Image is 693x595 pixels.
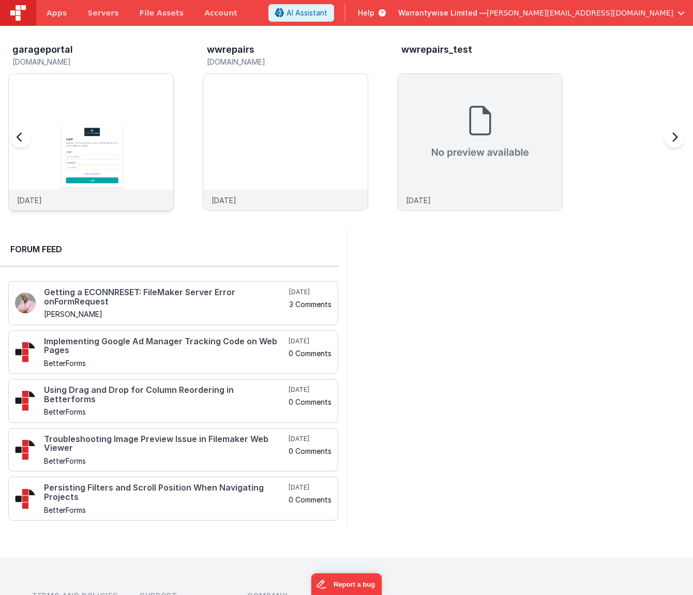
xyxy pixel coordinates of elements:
[401,44,472,55] h3: wwrepairs_test
[8,428,338,472] a: Troubleshooting Image Preview Issue in Filemaker Web Viewer BetterForms [DATE] 0 Comments
[87,8,118,18] span: Servers
[140,8,184,18] span: File Assets
[44,408,287,416] h5: BetterForms
[8,281,338,325] a: Getting a ECONNRESET: FileMaker Server Error onFormRequest [PERSON_NAME] [DATE] 3 Comments
[358,8,374,18] span: Help
[15,293,36,313] img: 411_2.png
[212,195,236,206] p: [DATE]
[268,4,334,22] button: AI Assistant
[207,44,254,55] h3: wwrepairs
[487,8,673,18] span: [PERSON_NAME][EMAIL_ADDRESS][DOMAIN_NAME]
[289,398,332,406] h5: 0 Comments
[289,435,332,443] h5: [DATE]
[8,379,338,423] a: Using Drag and Drop for Column Reordering in Betterforms BetterForms [DATE] 0 Comments
[44,483,287,501] h4: Persisting Filters and Scroll Position When Navigating Projects
[289,386,332,394] h5: [DATE]
[12,58,174,66] h5: [DOMAIN_NAME]
[44,435,287,453] h4: Troubleshooting Image Preview Issue in Filemaker Web Viewer
[44,359,287,367] h5: BetterForms
[8,330,338,374] a: Implementing Google Ad Manager Tracking Code on Web Pages BetterForms [DATE] 0 Comments
[44,506,287,514] h5: BetterForms
[289,288,332,296] h5: [DATE]
[289,447,332,455] h5: 0 Comments
[10,243,328,255] h2: Forum Feed
[15,390,36,411] img: 295_2.png
[44,457,287,465] h5: BetterForms
[15,439,36,460] img: 295_2.png
[44,310,287,318] h5: [PERSON_NAME]
[289,300,332,308] h5: 3 Comments
[15,489,36,509] img: 295_2.png
[287,8,327,18] span: AI Assistant
[289,349,332,357] h5: 0 Comments
[289,496,332,504] h5: 0 Comments
[398,8,487,18] span: Warrantywise Limited —
[398,8,685,18] button: Warrantywise Limited — [PERSON_NAME][EMAIL_ADDRESS][DOMAIN_NAME]
[406,195,431,206] p: [DATE]
[12,44,73,55] h3: garageportal
[207,58,368,66] h5: [DOMAIN_NAME]
[289,483,332,492] h5: [DATE]
[8,477,338,521] a: Persisting Filters and Scroll Position When Navigating Projects BetterForms [DATE] 0 Comments
[44,337,287,355] h4: Implementing Google Ad Manager Tracking Code on Web Pages
[311,573,382,595] iframe: Marker.io feedback button
[289,337,332,345] h5: [DATE]
[44,386,287,404] h4: Using Drag and Drop for Column Reordering in Betterforms
[15,342,36,362] img: 295_2.png
[47,8,67,18] span: Apps
[44,288,287,306] h4: Getting a ECONNRESET: FileMaker Server Error onFormRequest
